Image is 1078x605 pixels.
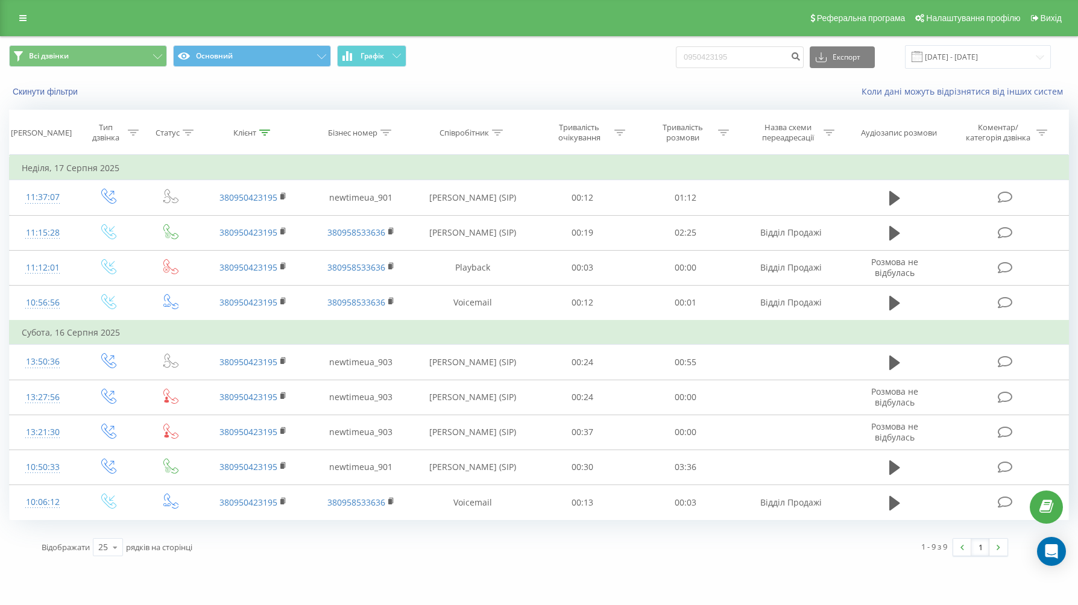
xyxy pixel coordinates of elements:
a: 380958533636 [327,296,385,308]
td: Субота, 16 Серпня 2025 [10,321,1069,345]
td: Неділя, 17 Серпня 2025 [10,156,1069,180]
td: [PERSON_NAME] (SIP) [415,345,531,380]
div: Бізнес номер [328,128,377,138]
div: Назва схеми переадресації [756,122,821,143]
td: Відділ Продажі [737,285,845,321]
a: 380950423195 [219,426,277,437]
a: 380958533636 [327,262,385,273]
td: 00:00 [634,380,738,415]
div: Тип дзвінка [86,122,125,143]
div: 10:50:33 [22,456,63,479]
td: 00:01 [634,285,738,321]
td: 03:36 [634,450,738,484]
div: Коментар/категорія дзвінка [963,122,1033,143]
a: 380950423195 [219,262,277,273]
td: newtimeua_903 [307,415,415,450]
td: 00:12 [531,285,634,321]
a: 380950423195 [219,356,277,368]
td: 00:37 [531,415,634,450]
td: 00:00 [634,250,738,285]
a: 380950423195 [219,296,277,308]
a: 380958533636 [327,227,385,238]
div: 10:56:56 [22,291,63,315]
div: 13:21:30 [22,421,63,444]
button: Всі дзвінки [9,45,167,67]
td: 02:25 [634,215,738,250]
span: Реферальна програма [817,13,906,23]
div: Open Intercom Messenger [1037,537,1066,566]
td: Відділ Продажі [737,250,845,285]
span: Розмова не відбулась [871,421,918,443]
div: [PERSON_NAME] [11,128,72,138]
td: Відділ Продажі [737,485,845,520]
div: Співробітник [440,128,489,138]
td: Відділ Продажі [737,215,845,250]
td: [PERSON_NAME] (SIP) [415,380,531,415]
span: рядків на сторінці [126,542,192,553]
button: Скинути фільтри [9,86,84,97]
div: 11:12:01 [22,256,63,280]
span: Відображати [42,542,90,553]
button: Експорт [810,46,875,68]
td: [PERSON_NAME] (SIP) [415,450,531,484]
td: 00:12 [531,180,634,215]
td: newtimeua_903 [307,345,415,380]
div: Тривалість очікування [547,122,611,143]
td: 00:24 [531,380,634,415]
a: 380950423195 [219,461,277,472]
div: 11:15:28 [22,221,63,245]
td: newtimeua_903 [307,380,415,415]
span: Графік [361,52,384,60]
div: 13:50:36 [22,350,63,374]
td: 00:30 [531,450,634,484]
button: Основний [173,45,331,67]
td: Voicemail [415,485,531,520]
a: 1 [971,539,989,556]
td: [PERSON_NAME] (SIP) [415,180,531,215]
a: 380950423195 [219,192,277,203]
div: 11:37:07 [22,186,63,209]
a: 380958533636 [327,497,385,508]
td: 00:19 [531,215,634,250]
td: 00:24 [531,345,634,380]
span: Розмова не відбулась [871,386,918,408]
div: 13:27:56 [22,386,63,409]
td: [PERSON_NAME] (SIP) [415,415,531,450]
div: Тривалість розмови [651,122,715,143]
div: Клієнт [233,128,256,138]
a: 380950423195 [219,227,277,238]
span: Вихід [1041,13,1062,23]
div: Аудіозапис розмови [861,128,937,138]
a: 380950423195 [219,497,277,508]
input: Пошук за номером [676,46,804,68]
div: 1 - 9 з 9 [921,541,947,553]
td: newtimeua_901 [307,180,415,215]
td: 00:03 [531,250,634,285]
td: [PERSON_NAME] (SIP) [415,215,531,250]
div: 10:06:12 [22,491,63,514]
span: Всі дзвінки [29,51,69,61]
td: 01:12 [634,180,738,215]
td: newtimeua_901 [307,450,415,484]
button: Графік [337,45,406,67]
a: Коли дані можуть відрізнятися вiд інших систем [862,86,1069,97]
div: Статус [156,128,180,138]
td: 00:00 [634,415,738,450]
td: 00:03 [634,485,738,520]
span: Налаштування профілю [926,13,1020,23]
span: Розмова не відбулась [871,256,918,278]
a: 380950423195 [219,391,277,403]
div: 25 [98,541,108,553]
td: Playback [415,250,531,285]
td: Voicemail [415,285,531,321]
td: 00:55 [634,345,738,380]
td: 00:13 [531,485,634,520]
